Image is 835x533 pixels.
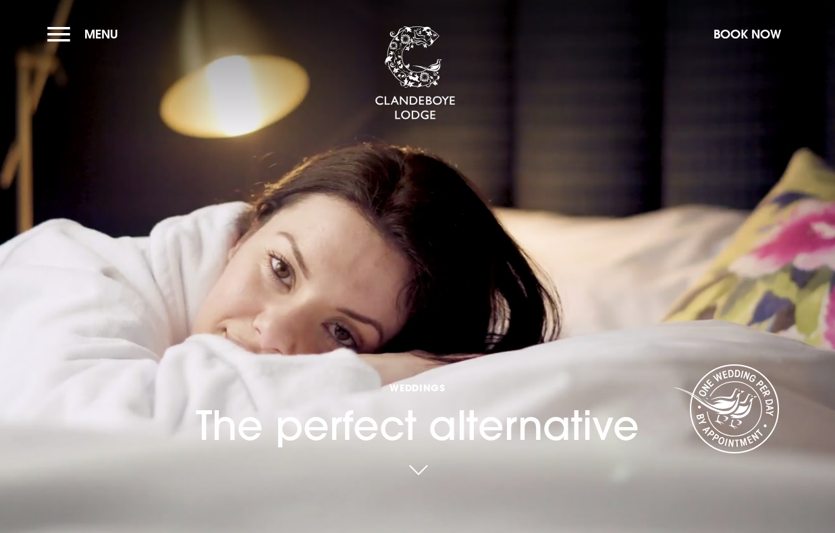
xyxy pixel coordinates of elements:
[196,381,639,394] span: Weddings
[707,20,788,49] button: Book Now
[47,20,125,49] button: Menu
[84,26,118,42] span: Menu
[375,26,456,121] img: Clandeboye Lodge
[196,315,639,449] h1: The perfect alternative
